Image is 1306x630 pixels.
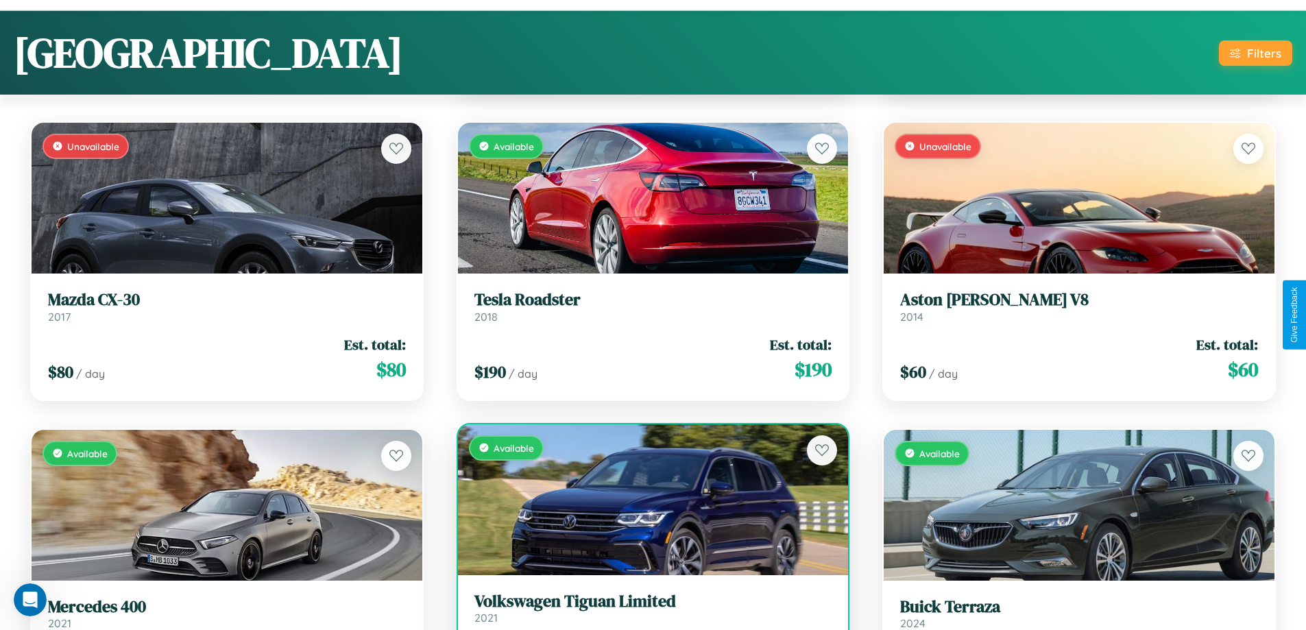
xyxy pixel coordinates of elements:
span: $ 60 [1228,356,1258,383]
span: Available [494,141,534,152]
h3: Aston [PERSON_NAME] V8 [900,290,1258,310]
span: Unavailable [919,141,971,152]
h3: Buick Terraza [900,597,1258,617]
span: 2021 [48,616,71,630]
h3: Mercedes 400 [48,597,406,617]
span: $ 80 [48,361,73,383]
button: Filters [1219,40,1292,66]
span: $ 190 [474,361,506,383]
a: Mazda CX-302017 [48,290,406,324]
span: $ 80 [376,356,406,383]
span: Est. total: [1196,335,1258,354]
span: Available [67,448,108,459]
a: Aston [PERSON_NAME] V82014 [900,290,1258,324]
div: Give Feedback [1290,287,1299,343]
span: Unavailable [67,141,119,152]
span: 2021 [474,611,498,625]
span: $ 190 [795,356,832,383]
iframe: Intercom live chat [14,583,47,616]
span: Available [919,448,960,459]
span: 2024 [900,616,926,630]
span: 2018 [474,310,498,324]
h1: [GEOGRAPHIC_DATA] [14,25,403,81]
span: 2014 [900,310,923,324]
span: $ 60 [900,361,926,383]
span: 2017 [48,310,71,324]
a: Volkswagen Tiguan Limited2021 [474,592,832,625]
span: / day [509,367,537,380]
span: / day [929,367,958,380]
h3: Tesla Roadster [474,290,832,310]
h3: Volkswagen Tiguan Limited [474,592,832,611]
div: Filters [1247,46,1281,60]
span: / day [76,367,105,380]
span: Est. total: [344,335,406,354]
h3: Mazda CX-30 [48,290,406,310]
span: Available [494,442,534,454]
span: Est. total: [770,335,832,354]
a: Tesla Roadster2018 [474,290,832,324]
